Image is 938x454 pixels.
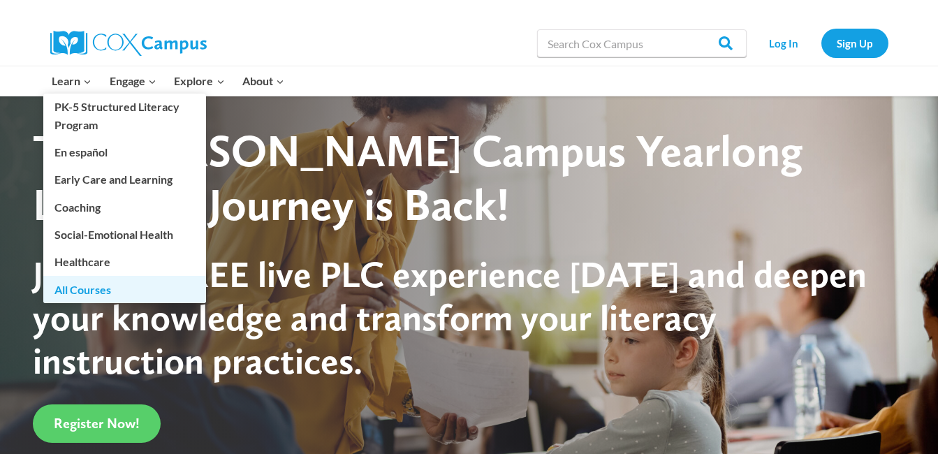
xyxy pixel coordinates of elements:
a: Sign Up [821,29,888,57]
a: Coaching [43,193,206,220]
div: The [PERSON_NAME] Campus Yearlong Learning Journey is Back! [33,124,880,232]
span: Register Now! [54,415,140,432]
input: Search Cox Campus [537,29,747,57]
button: Child menu of Explore [166,66,234,96]
a: Early Care and Learning [43,166,206,193]
nav: Primary Navigation [43,66,293,96]
a: PK-5 Structured Literacy Program [43,94,206,138]
button: Child menu of Engage [101,66,166,96]
button: Child menu of About [233,66,293,96]
a: All Courses [43,276,206,302]
a: Healthcare [43,249,206,275]
button: Child menu of Learn [43,66,101,96]
a: Log In [754,29,814,57]
a: Social-Emotional Health [43,221,206,248]
nav: Secondary Navigation [754,29,888,57]
a: Register Now! [33,404,161,443]
img: Cox Campus [50,31,207,56]
span: Join this FREE live PLC experience [DATE] and deepen your knowledge and transform your literacy i... [33,252,867,383]
a: En español [43,139,206,166]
